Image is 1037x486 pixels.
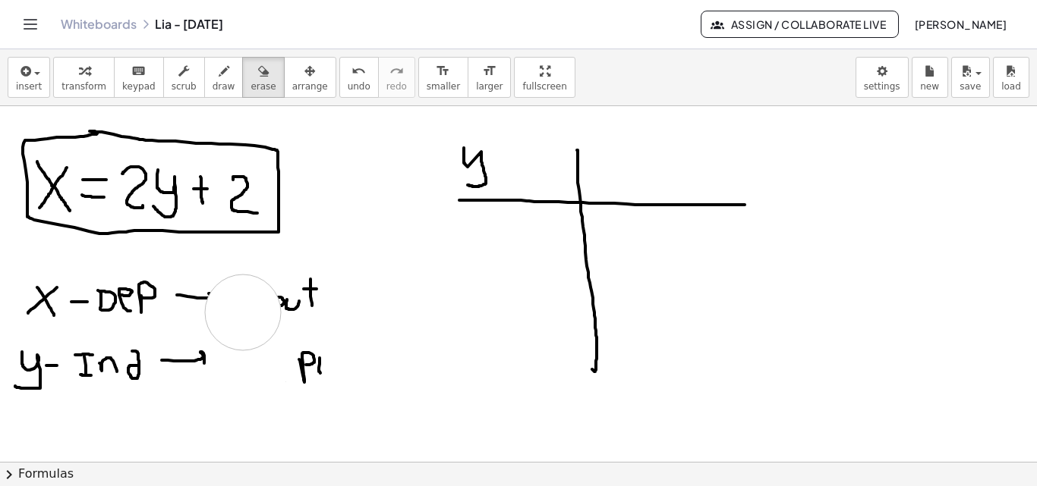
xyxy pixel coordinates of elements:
button: keyboardkeypad [114,57,164,98]
span: smaller [427,81,460,92]
button: [PERSON_NAME] [902,11,1019,38]
span: load [1001,81,1021,92]
button: transform [53,57,115,98]
button: redoredo [378,57,415,98]
span: keypad [122,81,156,92]
span: fullscreen [522,81,566,92]
button: fullscreen [514,57,575,98]
i: undo [351,62,366,80]
button: settings [856,57,909,98]
button: Toggle navigation [18,12,43,36]
span: settings [864,81,900,92]
i: format_size [436,62,450,80]
span: scrub [172,81,197,92]
button: save [951,57,990,98]
a: Whiteboards [61,17,137,32]
button: scrub [163,57,205,98]
button: format_sizelarger [468,57,511,98]
i: redo [389,62,404,80]
span: undo [348,81,370,92]
i: keyboard [131,62,146,80]
button: erase [242,57,284,98]
span: Assign / Collaborate Live [714,17,886,31]
span: [PERSON_NAME] [914,17,1007,31]
span: redo [386,81,407,92]
button: insert [8,57,50,98]
button: new [912,57,948,98]
button: load [993,57,1029,98]
span: transform [61,81,106,92]
span: erase [251,81,276,92]
button: format_sizesmaller [418,57,468,98]
span: draw [213,81,235,92]
button: draw [204,57,244,98]
span: larger [476,81,503,92]
span: new [920,81,939,92]
button: arrange [284,57,336,98]
span: save [960,81,981,92]
button: Assign / Collaborate Live [701,11,899,38]
i: format_size [482,62,496,80]
span: arrange [292,81,328,92]
button: undoundo [339,57,379,98]
span: insert [16,81,42,92]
